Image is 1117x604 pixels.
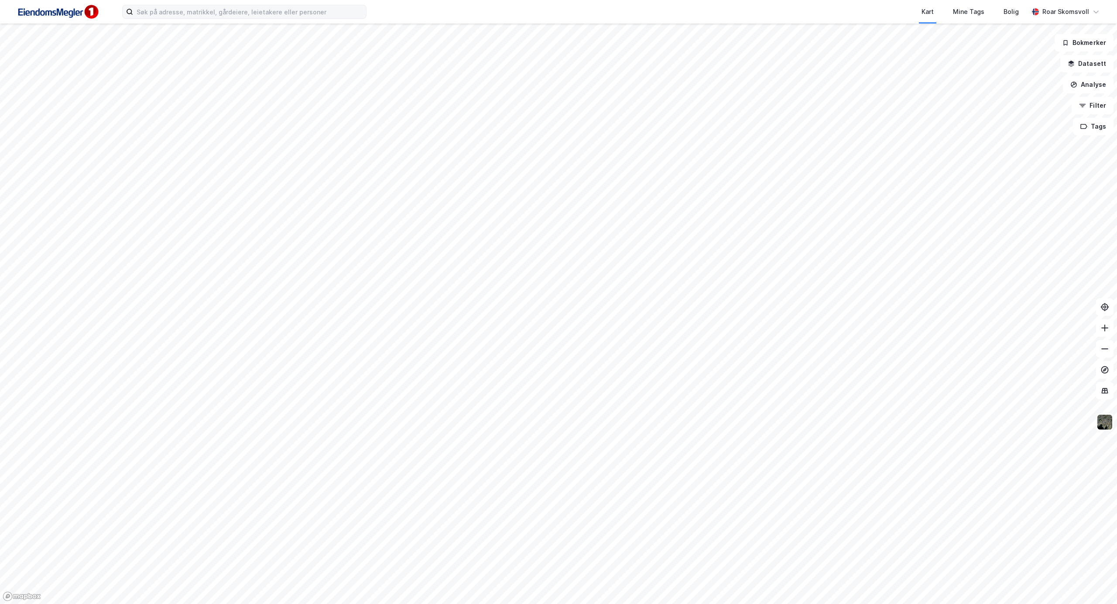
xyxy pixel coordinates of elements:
[14,2,101,22] img: F4PB6Px+NJ5v8B7XTbfpPpyloAAAAASUVORK5CYII=
[1004,7,1019,17] div: Bolig
[1073,562,1117,604] iframe: Chat Widget
[953,7,984,17] div: Mine Tags
[133,5,366,18] input: Søk på adresse, matrikkel, gårdeiere, leietakere eller personer
[922,7,934,17] div: Kart
[1042,7,1089,17] div: Roar Skomsvoll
